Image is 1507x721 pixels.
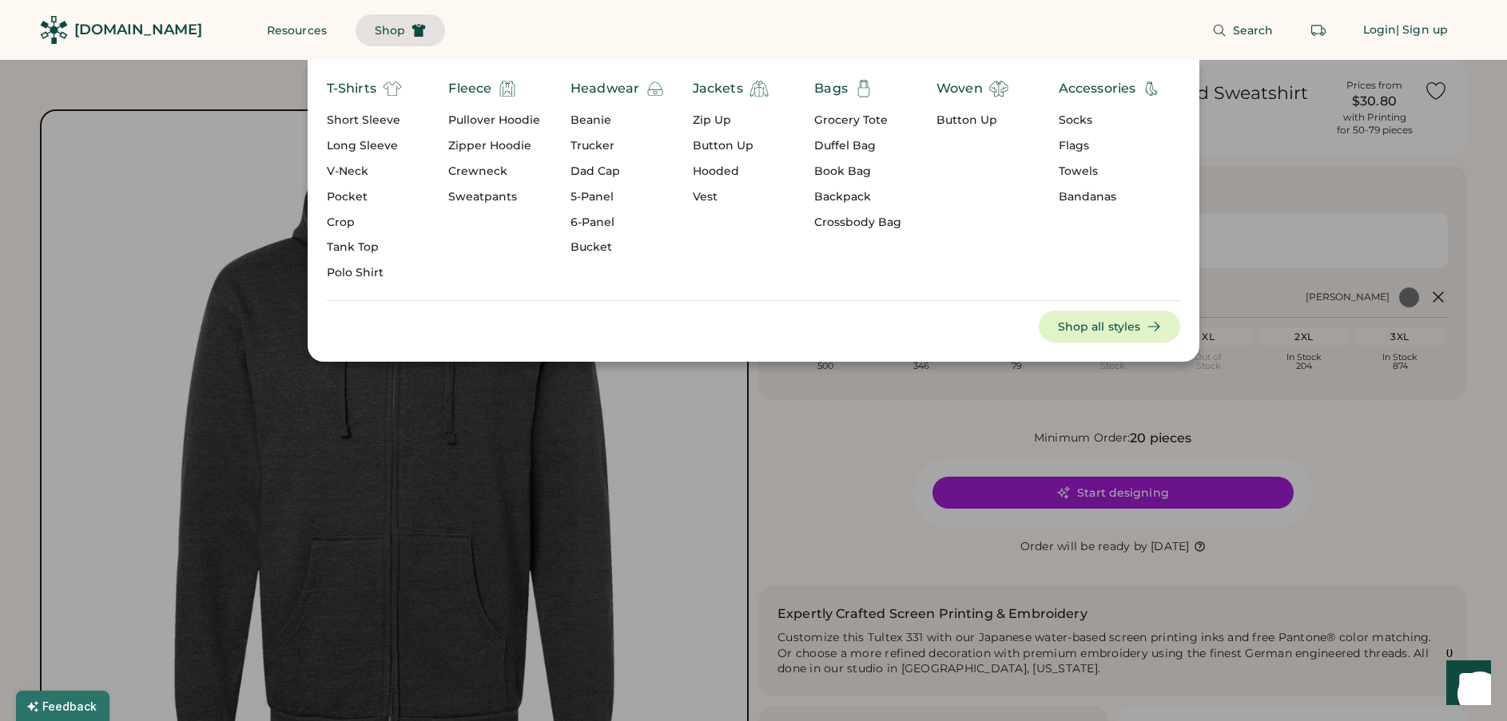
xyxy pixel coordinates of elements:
div: Hooded [693,164,769,180]
div: Accessories [1059,79,1136,98]
div: Sweatpants [448,189,540,205]
div: Bandanas [1059,189,1162,205]
div: Pocket [327,189,402,205]
img: jacket%20%281%29.svg [750,79,769,98]
div: Crewneck [448,164,540,180]
div: Dad Cap [571,164,665,180]
div: Login [1363,22,1397,38]
div: Crop [327,215,402,231]
div: Backpack [814,189,901,205]
div: Beanie [571,113,665,129]
div: Socks [1059,113,1162,129]
div: 6-Panel [571,215,665,231]
div: Vest [693,189,769,205]
div: Towels [1059,164,1162,180]
div: Trucker [571,138,665,154]
button: Retrieve an order [1302,14,1334,46]
div: Crossbody Bag [814,215,901,231]
div: V-Neck [327,164,402,180]
div: Grocery Tote [814,113,901,129]
div: | Sign up [1396,22,1448,38]
img: beanie.svg [646,79,665,98]
div: Book Bag [814,164,901,180]
div: Duffel Bag [814,138,901,154]
div: Polo Shirt [327,265,402,281]
div: T-Shirts [327,79,376,98]
div: Long Sleeve [327,138,402,154]
span: Shop [375,25,405,36]
div: Jackets [693,79,743,98]
img: hoodie.svg [498,79,517,98]
div: Zip Up [693,113,769,129]
div: Flags [1059,138,1162,154]
div: Zipper Hoodie [448,138,540,154]
img: shirt.svg [989,79,1008,98]
img: Rendered Logo - Screens [40,16,68,44]
div: Fleece [448,79,491,98]
img: t-shirt%20%282%29.svg [383,79,402,98]
button: Shop all styles [1039,311,1181,343]
div: Tank Top [327,240,402,256]
img: accessories-ab-01.svg [1142,79,1161,98]
div: [DOMAIN_NAME] [74,20,202,40]
div: Headwear [571,79,639,98]
img: Totebag-01.svg [854,79,873,98]
div: 5-Panel [571,189,665,205]
div: Short Sleeve [327,113,402,129]
div: Woven [936,79,983,98]
div: Bags [814,79,848,98]
div: Bucket [571,240,665,256]
button: Shop [356,14,445,46]
iframe: Front Chat [1431,649,1500,718]
div: Pullover Hoodie [448,113,540,129]
button: Resources [248,14,346,46]
div: Button Up [693,138,769,154]
span: Search [1233,25,1274,36]
button: Search [1193,14,1293,46]
div: Button Up [936,113,1008,129]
